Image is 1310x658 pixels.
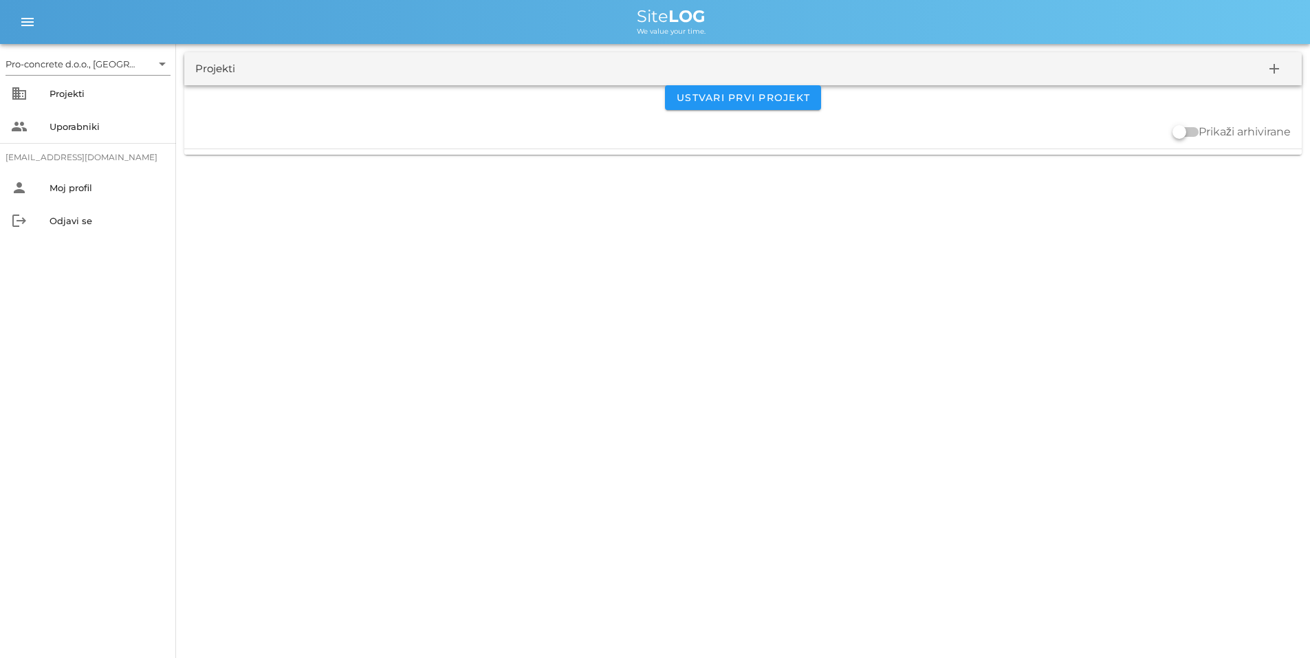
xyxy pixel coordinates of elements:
[11,179,28,196] i: person
[676,91,810,104] span: Ustvari prvi projekt
[154,56,171,72] i: arrow_drop_down
[1199,125,1291,139] label: Prikaži arhivirane
[19,14,36,30] i: menu
[50,215,165,226] div: Odjavi se
[665,85,821,110] button: Ustvari prvi projekt
[195,61,235,77] div: Projekti
[1266,61,1282,77] i: add
[11,118,28,135] i: people
[6,53,171,75] div: Pro-concrete d.o.o., [GEOGRAPHIC_DATA]
[50,182,165,193] div: Moj profil
[11,85,28,102] i: business
[637,6,706,26] span: Site
[50,121,165,132] div: Uporabniki
[11,212,28,229] i: logout
[6,58,137,70] div: Pro-concrete d.o.o., [GEOGRAPHIC_DATA]
[668,6,706,26] b: LOG
[637,27,706,36] span: We value your time.
[50,88,165,99] div: Projekti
